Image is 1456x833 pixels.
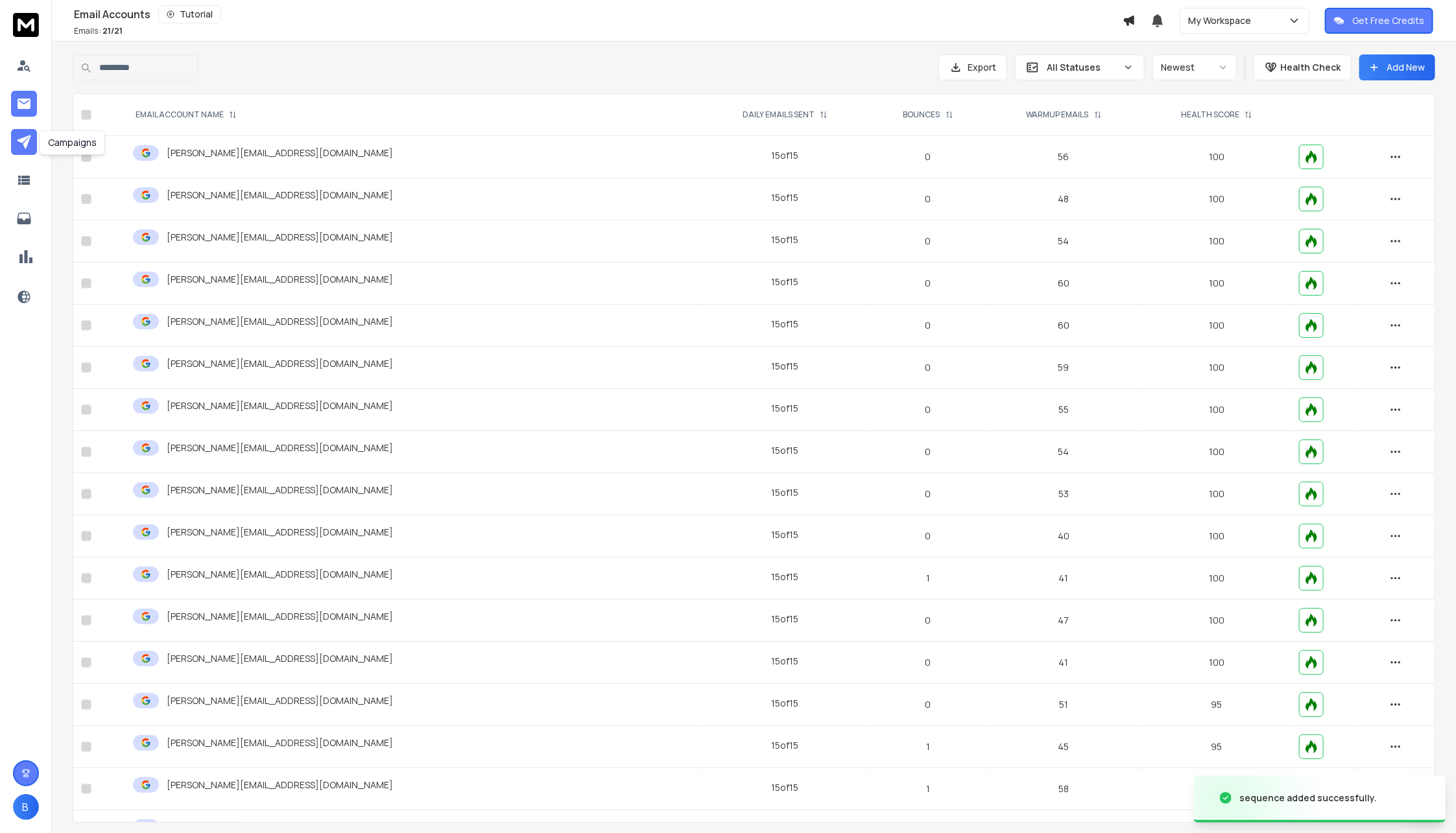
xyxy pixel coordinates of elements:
[986,515,1143,557] td: 40
[167,273,393,286] p: [PERSON_NAME][EMAIL_ADDRESS][DOMAIN_NAME]
[743,110,815,120] p: DAILY EMAILS SENT
[879,614,978,627] p: 0
[986,684,1143,726] td: 51
[1325,8,1433,34] button: Get Free Credits
[1142,726,1291,768] td: 95
[772,444,799,457] div: 15 of 15
[167,147,393,159] p: [PERSON_NAME][EMAIL_ADDRESS][DOMAIN_NAME]
[167,652,393,665] p: [PERSON_NAME][EMAIL_ADDRESS][DOMAIN_NAME]
[1142,768,1291,810] td: 95
[1352,14,1424,27] p: Get Free Credits
[986,600,1143,642] td: 47
[167,357,393,370] p: [PERSON_NAME][EMAIL_ADDRESS][DOMAIN_NAME]
[772,781,799,794] div: 15 of 15
[1142,557,1291,600] td: 100
[772,233,799,246] div: 15 of 15
[986,389,1143,431] td: 55
[879,235,978,248] p: 0
[772,149,799,162] div: 15 of 15
[158,5,221,23] button: Tutorial
[772,697,799,710] div: 15 of 15
[986,473,1143,515] td: 53
[1239,792,1377,804] div: sequence added successfully.
[74,5,1123,23] div: Email Accounts
[1142,136,1291,178] td: 100
[986,136,1143,178] td: 56
[879,319,978,332] p: 0
[1280,61,1341,74] p: Health Check
[167,694,393,707] p: [PERSON_NAME][EMAIL_ADDRESS][DOMAIN_NAME]
[879,782,978,795] p: 1
[1142,347,1291,389] td: 100
[903,110,940,120] p: BOUNCES
[1188,14,1256,27] p: My Workspace
[1142,178,1291,220] td: 100
[986,263,1143,305] td: 60
[772,318,799,331] div: 15 of 15
[879,403,978,416] p: 0
[772,402,799,415] div: 15 of 15
[1026,110,1089,120] p: WARMUP EMAILS
[879,445,978,458] p: 0
[986,642,1143,684] td: 41
[167,315,393,328] p: [PERSON_NAME][EMAIL_ADDRESS][DOMAIN_NAME]
[986,431,1143,473] td: 54
[879,572,978,585] p: 1
[167,526,393,539] p: [PERSON_NAME][EMAIL_ADDRESS][DOMAIN_NAME]
[772,613,799,626] div: 15 of 15
[167,231,393,244] p: [PERSON_NAME][EMAIL_ADDRESS][DOMAIN_NAME]
[986,178,1143,220] td: 48
[1142,684,1291,726] td: 95
[1142,263,1291,305] td: 100
[1142,305,1291,347] td: 100
[1359,54,1435,80] button: Add New
[167,399,393,412] p: [PERSON_NAME][EMAIL_ADDRESS][DOMAIN_NAME]
[772,739,799,752] div: 15 of 15
[167,779,393,792] p: [PERSON_NAME][EMAIL_ADDRESS][DOMAIN_NAME]
[1142,473,1291,515] td: 100
[879,193,978,205] p: 0
[772,570,799,583] div: 15 of 15
[879,740,978,753] p: 1
[1142,515,1291,557] td: 100
[167,441,393,454] p: [PERSON_NAME][EMAIL_ADDRESS][DOMAIN_NAME]
[1181,110,1239,120] p: HEALTH SCORE
[1254,54,1352,80] button: Health Check
[102,25,123,36] span: 21 / 21
[13,794,39,820] button: B
[986,557,1143,600] td: 41
[167,484,393,497] p: [PERSON_NAME][EMAIL_ADDRESS][DOMAIN_NAME]
[986,220,1143,263] td: 54
[136,110,237,120] div: EMAIL ACCOUNT NAME
[772,360,799,373] div: 15 of 15
[167,568,393,581] p: [PERSON_NAME][EMAIL_ADDRESS][DOMAIN_NAME]
[986,726,1143,768] td: 45
[986,768,1143,810] td: 58
[1142,431,1291,473] td: 100
[879,277,978,290] p: 0
[1047,61,1118,74] p: All Statuses
[879,361,978,374] p: 0
[167,610,393,623] p: [PERSON_NAME][EMAIL_ADDRESS][DOMAIN_NAME]
[879,698,978,711] p: 0
[772,486,799,499] div: 15 of 15
[938,54,1007,80] button: Export
[40,130,105,155] div: Campaigns
[879,150,978,163] p: 0
[986,305,1143,347] td: 60
[772,191,799,204] div: 15 of 15
[879,530,978,543] p: 0
[167,189,393,202] p: [PERSON_NAME][EMAIL_ADDRESS][DOMAIN_NAME]
[772,276,799,288] div: 15 of 15
[1142,220,1291,263] td: 100
[879,487,978,500] p: 0
[74,26,123,36] p: Emails :
[1152,54,1237,80] button: Newest
[1142,642,1291,684] td: 100
[167,736,393,749] p: [PERSON_NAME][EMAIL_ADDRESS][DOMAIN_NAME]
[772,655,799,668] div: 15 of 15
[879,656,978,669] p: 0
[1142,600,1291,642] td: 100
